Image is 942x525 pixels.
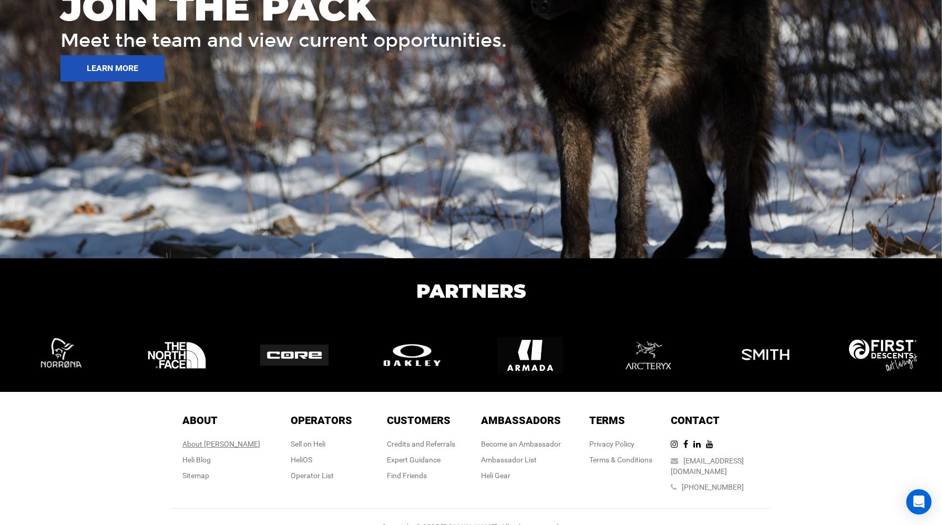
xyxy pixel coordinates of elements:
a: Credits and Referrals [387,440,455,448]
a: Privacy Policy [589,440,634,448]
a: LEARN MORE [60,55,934,82]
button: LEARN MORE [60,55,165,82]
a: Become an Ambassador [481,440,561,448]
a: Terms & Conditions [589,456,652,464]
div: Ambassador List [481,455,561,465]
a: [EMAIL_ADDRESS][DOMAIN_NAME] [671,457,744,476]
span: Ambassadors [481,414,561,427]
div: Find Friends [387,470,455,481]
img: logo [378,341,446,368]
img: logo [260,345,329,366]
img: logo [26,322,92,388]
div: Sell on Heli [291,439,352,449]
span: Customers [387,414,450,427]
a: Expert Guidance [387,456,441,464]
span: Terms [589,414,625,427]
img: logo [144,322,210,388]
div: Sitemap [182,470,260,481]
a: [PHONE_NUMBER] [682,483,744,491]
a: Heli Gear [481,471,510,480]
img: logo [615,322,681,388]
div: Open Intercom Messenger [906,489,931,514]
a: HeliOS [291,456,312,464]
a: Heli Blog [182,456,211,464]
img: logo [497,322,563,388]
div: Operator List [291,470,352,481]
span: About [182,414,218,427]
p: Meet the team and view current opportunities. [60,31,934,50]
img: logo [733,322,798,388]
span: Contact [671,414,720,427]
div: About [PERSON_NAME] [182,439,260,449]
span: Operators [291,414,352,427]
img: logo [849,339,917,371]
